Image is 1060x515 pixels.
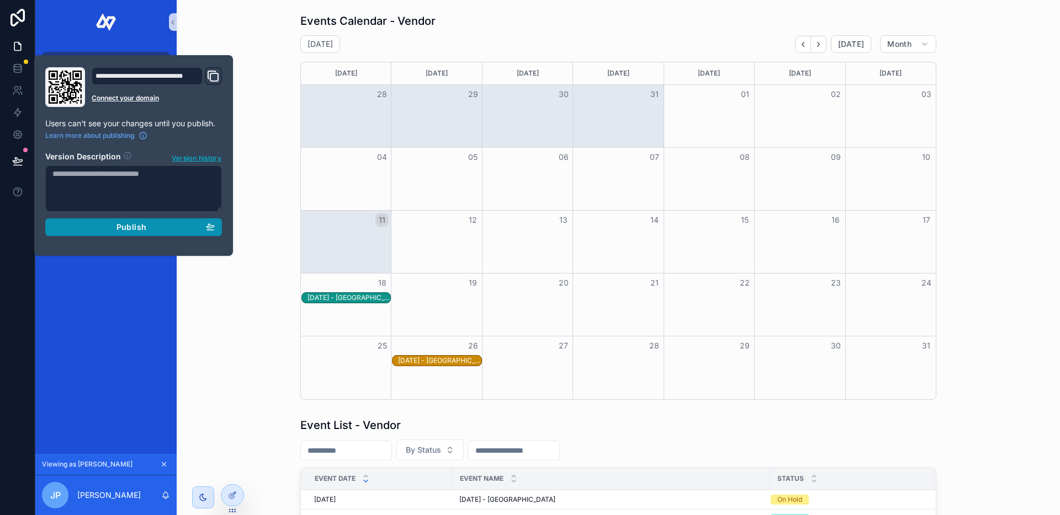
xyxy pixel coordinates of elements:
button: Publish [45,218,222,236]
span: Viewing as [PERSON_NAME] [42,460,132,469]
div: [DATE] [756,62,843,84]
a: Connect your domain [92,94,222,103]
button: 02 [829,88,842,101]
div: [DATE] [303,62,389,84]
span: JP [50,489,61,502]
button: Version history [171,151,222,163]
button: 25 [375,339,389,352]
span: Event Date [315,474,356,483]
h2: Version Description [45,151,121,163]
a: Events [42,52,170,72]
button: 17 [920,213,933,227]
span: [DATE] - [GEOGRAPHIC_DATA] [459,495,555,504]
div: [DATE] [666,62,752,84]
button: Select Button [396,439,464,460]
button: 12 [467,213,480,227]
h2: [DATE] [308,39,333,50]
button: 04 [375,151,389,164]
button: 21 [648,276,661,289]
div: [DATE] [847,62,934,84]
button: 16 [829,213,842,227]
div: 8/18/2025 - Portofino Bay Hotel [308,293,390,303]
a: [DATE] [314,495,446,504]
a: [DATE] - [GEOGRAPHIC_DATA] [459,495,764,504]
div: 8/26/2025 - Omni Orlando Resort Champions Gate [398,356,481,366]
button: 15 [738,213,751,227]
div: On Hold [777,495,802,505]
div: [DATE] [393,62,480,84]
button: 27 [557,339,570,352]
div: Month View [300,62,936,400]
div: [DATE] - [GEOGRAPHIC_DATA] [398,356,481,365]
button: Next [811,36,826,53]
button: Back [795,36,811,53]
button: 24 [920,276,933,289]
button: 29 [467,88,480,101]
button: 14 [648,213,661,227]
button: 31 [648,88,661,101]
button: Month [880,35,936,53]
span: [DATE] [314,495,336,504]
p: Users can't see your changes until you publish. [45,118,222,129]
span: [DATE] [838,39,864,49]
button: 29 [738,339,751,352]
button: 28 [375,88,389,101]
span: By Status [406,444,441,455]
h1: Events Calendar - Vendor [300,13,436,29]
button: [DATE] [831,35,871,53]
button: 06 [557,151,570,164]
a: On Hold [771,495,922,505]
span: Learn more about publishing [45,131,134,140]
div: [DATE] [484,62,571,84]
div: Domain and Custom Link [92,67,222,107]
button: 13 [557,213,570,227]
button: 01 [738,88,751,101]
button: 20 [557,276,570,289]
button: 23 [829,276,842,289]
button: 09 [829,151,842,164]
span: Month [887,39,911,49]
button: 11 [375,213,389,227]
button: 03 [920,88,933,101]
p: [PERSON_NAME] [77,490,141,501]
button: 28 [648,339,661,352]
span: Status [777,474,804,483]
button: 26 [467,339,480,352]
span: Publish [116,222,146,232]
a: Learn more about publishing [45,131,147,140]
div: [DATE] - [GEOGRAPHIC_DATA] [308,293,390,302]
div: [DATE] [575,62,661,84]
h1: Event List - Vendor [300,417,401,433]
span: Version history [172,152,221,163]
span: Event Name [460,474,504,483]
img: App logo [96,13,116,31]
button: 08 [738,151,751,164]
button: 22 [738,276,751,289]
button: 18 [375,276,389,289]
button: 31 [920,339,933,352]
button: 07 [648,151,661,164]
button: 19 [467,276,480,289]
button: 30 [829,339,842,352]
button: 05 [467,151,480,164]
div: scrollable content [35,44,177,150]
button: 10 [920,151,933,164]
button: 30 [557,88,570,101]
